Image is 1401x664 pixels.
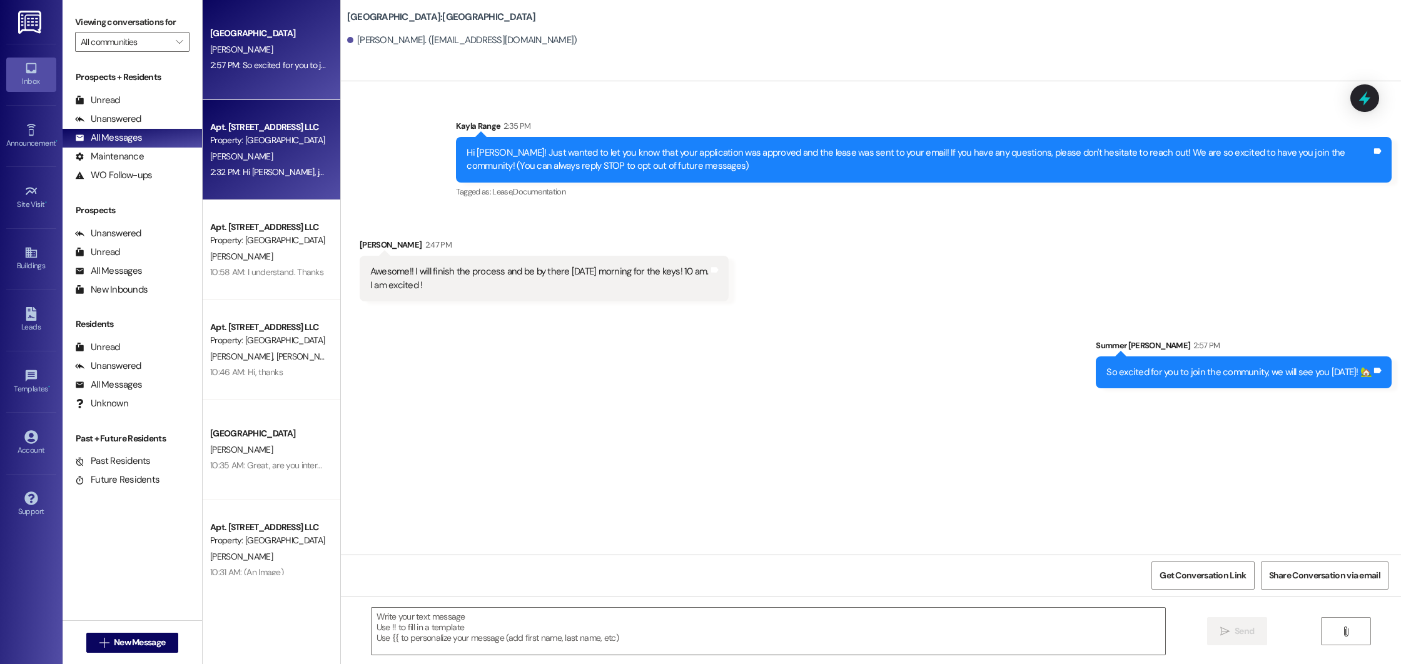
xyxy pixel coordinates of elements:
a: Inbox [6,58,56,91]
button: Get Conversation Link [1151,561,1254,590]
span: [PERSON_NAME] [210,444,273,455]
div: Unknown [75,397,128,410]
i:  [99,638,109,648]
a: Buildings [6,242,56,276]
img: ResiDesk Logo [18,11,44,34]
i:  [1341,626,1350,636]
div: [PERSON_NAME]. ([EMAIL_ADDRESS][DOMAIN_NAME]) [347,34,577,47]
div: Maintenance [75,150,144,163]
span: [PERSON_NAME] [210,351,276,362]
div: Residents [63,318,202,331]
div: All Messages [75,131,142,144]
div: Property: [GEOGRAPHIC_DATA] [210,234,326,247]
a: Site Visit • [6,181,56,214]
div: Summer [PERSON_NAME] [1096,339,1392,356]
b: [GEOGRAPHIC_DATA]: [GEOGRAPHIC_DATA] [347,11,536,24]
div: Past Residents [75,455,151,468]
span: [PERSON_NAME] [276,351,338,362]
div: Apt. [STREET_ADDRESS] LLC [210,121,326,134]
div: Property: [GEOGRAPHIC_DATA] [210,134,326,147]
div: 2:47 PM [422,238,452,251]
div: Awesome!! I will finish the process and be by there [DATE] morning for the keys! 10 am. I am exci... [370,265,709,292]
div: Unread [75,94,120,107]
div: Apt. [STREET_ADDRESS] LLC [210,321,326,334]
div: All Messages [75,264,142,278]
div: 2:57 PM: So excited for you to join the community, we will see you [DATE]! 🏡 [210,59,485,71]
div: 2:35 PM [500,119,530,133]
span: • [56,137,58,146]
div: New Inbounds [75,283,148,296]
div: Unanswered [75,227,141,240]
div: 2:57 PM [1190,339,1220,352]
div: 10:46 AM: Hi, thanks [210,366,283,378]
div: Prospects + Residents [63,71,202,84]
div: All Messages [75,378,142,391]
span: Get Conversation Link [1160,569,1246,582]
div: Kayla Range [456,119,1392,137]
div: Past + Future Residents [63,432,202,445]
a: Support [6,488,56,521]
span: Documentation [513,186,565,197]
span: [PERSON_NAME] [210,251,273,262]
span: [PERSON_NAME] [210,44,273,55]
a: Account [6,426,56,460]
div: Property: [GEOGRAPHIC_DATA] [210,334,326,347]
div: Hi [PERSON_NAME]! Just wanted to let you know that your application was approved and the lease wa... [467,146,1372,173]
span: New Message [114,636,165,649]
span: [PERSON_NAME] [210,151,273,162]
a: Leads [6,303,56,337]
button: New Message [86,633,179,653]
span: • [48,383,50,391]
span: • [45,198,47,207]
a: Templates • [6,365,56,399]
div: 2:32 PM: Hi [PERSON_NAME], just wanted to let you know that I just sent the new lease to your ema... [210,166,756,178]
div: Property: [GEOGRAPHIC_DATA] [210,534,326,547]
button: Share Conversation via email [1261,561,1388,590]
div: 10:31 AM: (An Image) [210,566,283,578]
input: All communities [81,32,169,52]
div: 10:35 AM: Great, are you interested in coming by to come and take a look at one? [210,460,504,471]
div: [GEOGRAPHIC_DATA] [210,27,326,40]
div: Tagged as: [456,183,1392,201]
div: [PERSON_NAME] [360,238,729,256]
div: Unanswered [75,360,141,373]
div: Unanswered [75,113,141,126]
div: Future Residents [75,473,159,486]
div: So excited for you to join the community, we will see you [DATE]! 🏡 [1106,366,1372,379]
span: Lease , [492,186,513,197]
span: Send [1235,625,1254,638]
div: Apt. [STREET_ADDRESS] LLC [210,221,326,234]
button: Send [1207,617,1268,645]
div: [GEOGRAPHIC_DATA] [210,427,326,440]
div: WO Follow-ups [75,169,152,182]
div: Unread [75,246,120,259]
i:  [176,37,183,47]
span: [PERSON_NAME] [210,551,273,562]
span: Share Conversation via email [1269,569,1380,582]
div: Unread [75,341,120,354]
div: 10:58 AM: I understand. Thanks [210,266,323,278]
label: Viewing conversations for [75,13,190,32]
div: Prospects [63,204,202,217]
div: Apt. [STREET_ADDRESS] LLC [210,521,326,534]
i:  [1220,626,1230,636]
